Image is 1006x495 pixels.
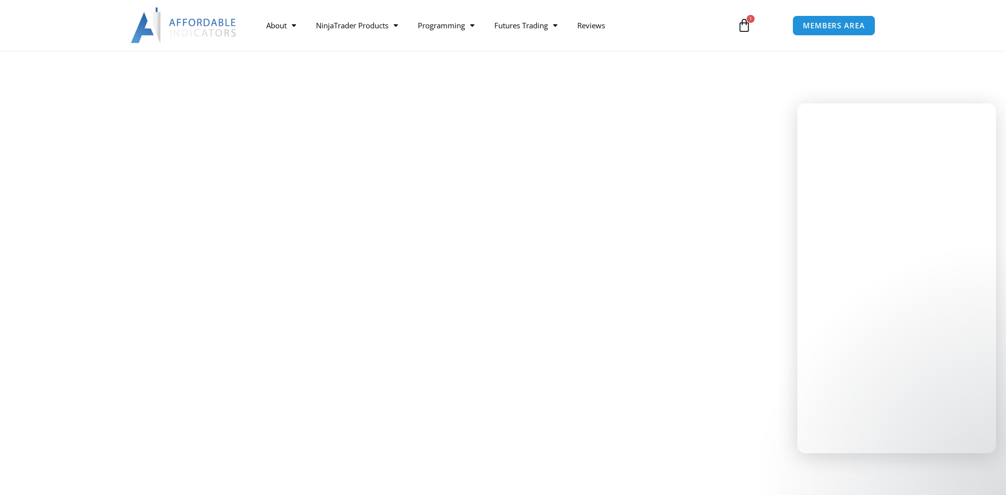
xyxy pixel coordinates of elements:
a: 1 [722,11,766,40]
img: LogoAI | Affordable Indicators – NinjaTrader [131,7,237,43]
nav: Menu [256,14,725,37]
span: 1 [747,15,755,23]
iframe: Intercom live chat [797,103,996,453]
a: Programming [408,14,484,37]
a: MEMBERS AREA [792,15,875,36]
a: About [256,14,306,37]
a: Reviews [567,14,615,37]
a: NinjaTrader Products [306,14,408,37]
span: MEMBERS AREA [803,22,865,29]
iframe: Intercom live chat [972,461,996,485]
a: Futures Trading [484,14,567,37]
